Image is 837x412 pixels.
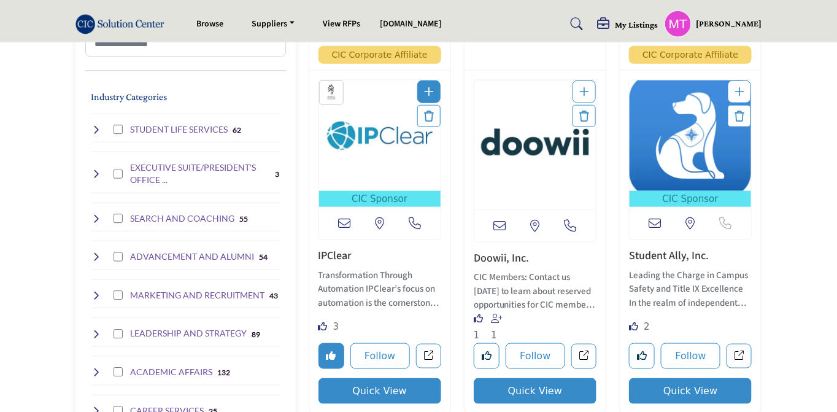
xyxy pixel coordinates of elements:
[735,85,744,100] a: Add To List
[322,192,438,206] span: CIC Sponsor
[630,80,751,191] img: Student Ally, Inc.
[269,290,278,301] div: 43 Results For MARKETING AND RECRUITMENT
[661,343,720,369] button: Follow
[233,124,241,135] div: 62 Results For STUDENT LIFE SERVICES
[474,251,530,266] a: Doowii, Inc.
[114,214,123,223] input: Select SEARCH AND COACHING checkbox
[644,321,650,332] span: 2
[727,344,752,369] a: Open student-ally in new tab
[629,322,638,331] i: Likes
[114,367,123,377] input: Select ACADEMIC AFFAIRS checkbox
[474,271,596,313] p: CIC Members: Contact us [DATE] to learn about reserved opportunities for CIC members! Doowii is a...
[629,248,709,263] a: Student Ally, Inc.
[474,314,483,323] i: Like
[114,169,123,179] input: Select EXECUTIVE SUITE/PRESIDENT'S OFFICE SERVICES checkbox
[318,322,328,331] i: Likes
[474,252,596,265] h3: Doowii, Inc.
[130,366,212,378] h4: ACADEMIC AFFAIRS: Academic program development, faculty resources, and curriculum enhancement sol...
[424,85,434,100] a: Add To List
[217,367,230,378] div: 132 Results For ACADEMIC AFFAIRS
[506,343,565,369] button: Follow
[233,126,241,134] b: 62
[474,343,499,369] button: Like listing
[85,31,286,57] input: Search Category
[474,80,596,209] a: Open Listing in new tab
[130,161,271,185] h4: EXECUTIVE SUITE/PRESIDENT'S OFFICE SERVICES: Strategic planning, leadership support, and executiv...
[130,289,264,301] h4: MARKETING AND RECRUITMENT: Brand development, digital marketing, and student recruitment campaign...
[579,85,589,100] a: Add To List
[114,329,123,339] input: Select LEADERSHIP AND STRATEGY checkbox
[333,321,339,332] span: 3
[259,253,268,262] b: 54
[252,328,260,340] div: 89 Results For LEADERSHIP AND STRATEGY
[252,330,260,339] b: 89
[350,343,410,369] button: Follow
[491,309,505,343] div: Followers
[629,269,752,311] p: Leading the Charge in Campus Safety and Title IX Excellence In the realm of independent college l...
[416,344,441,369] a: Open ipclear in new tab
[571,344,596,369] a: Open doowii in new tab
[318,269,441,311] p: Transformation Through Automation IPClear’s focus on automation is the cornerstone of its approac...
[276,168,280,179] div: 3 Results For EXECUTIVE SUITE/PRESIDENT'S OFFICE SERVICES
[243,15,303,33] a: Suppliers
[629,378,752,404] button: Quick View
[474,268,596,313] a: CIC Members: Contact us [DATE] to learn about reserved opportunities for CIC members! Doowii is a...
[629,266,752,311] a: Leading the Charge in Campus Safety and Title IX Excellence In the realm of independent college l...
[380,18,442,30] a: [DOMAIN_NAME]
[665,10,692,37] button: Show hide supplier dropdown
[598,18,658,33] div: My Listings
[474,330,480,341] span: 1
[318,46,441,64] span: CIC Corporate Affiliate
[323,84,340,101] img: ACCU Sponsors Badge Icon
[318,378,441,404] button: Quick View
[629,46,752,64] span: CIC Corporate Affiliate
[276,170,280,179] b: 3
[319,80,441,208] a: Open Listing in new tab
[217,368,230,377] b: 132
[269,292,278,300] b: 43
[318,343,344,369] button: Unlike company
[696,18,762,30] h5: [PERSON_NAME]
[474,80,596,209] img: Doowii, Inc.
[259,251,268,262] div: 54 Results For ADVANCEMENT AND ALUMNI
[130,212,234,225] h4: SEARCH AND COACHING: Executive search services, leadership coaching, and professional development...
[75,14,171,34] img: Site Logo
[318,248,352,263] a: IPClear
[318,266,441,311] a: Transformation Through Automation IPClear’s focus on automation is the cornerstone of its approac...
[629,249,752,263] h3: Student Ally, Inc.
[91,90,168,104] button: Industry Categories
[615,19,658,30] h5: My Listings
[196,18,223,30] a: Browse
[130,251,254,263] h4: ADVANCEMENT AND ALUMNI: Donor management, fundraising solutions, and alumni engagement platforms ...
[114,290,123,300] input: Select MARKETING AND RECRUITMENT checkbox
[114,252,123,262] input: Select ADVANCEMENT AND ALUMNI checkbox
[323,18,360,30] a: View RFPs
[630,80,751,208] a: Open Listing in new tab
[318,249,441,263] h3: IPClear
[130,327,247,340] h4: LEADERSHIP AND STRATEGY: Institutional effectiveness, strategic planning, and leadership developm...
[474,378,596,404] button: Quick View
[114,125,123,134] input: Select STUDENT LIFE SERVICES checkbox
[239,215,248,223] b: 55
[130,123,228,136] h4: STUDENT LIFE SERVICES: Campus engagement, residential life, and student activity management solut...
[632,192,749,206] span: CIC Sponsor
[239,213,248,224] div: 55 Results For SEARCH AND COACHING
[629,343,655,369] button: Like listing
[491,330,497,341] span: 1
[558,14,591,34] a: Search
[319,80,441,191] img: IPClear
